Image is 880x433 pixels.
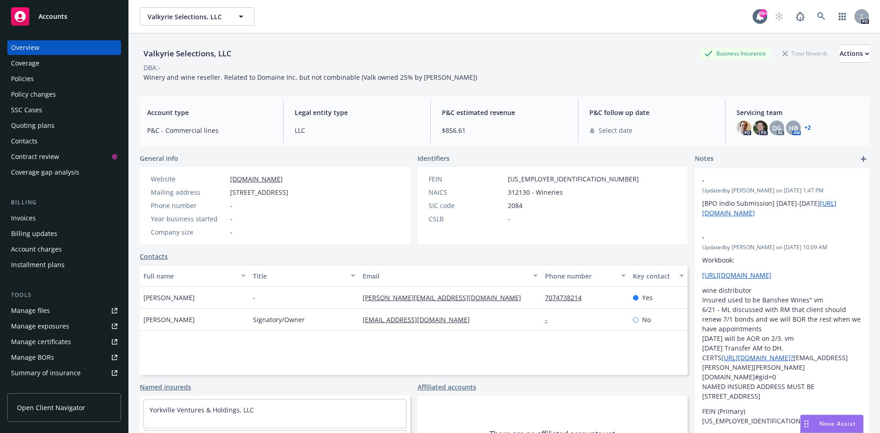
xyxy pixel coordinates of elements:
span: Manage exposures [7,319,121,334]
a: [URL][DOMAIN_NAME] [702,271,771,280]
div: Billing [7,198,121,207]
div: Policy changes [11,87,56,102]
a: SSC Cases [7,103,121,117]
div: Policies [11,71,34,86]
div: Valkyrie Selections, LLC [140,48,235,60]
a: Report a Bug [791,7,809,26]
a: Contacts [140,252,168,261]
a: Affiliated accounts [418,382,476,392]
a: add [858,153,869,164]
span: [US_EMPLOYER_IDENTIFICATION_NUMBER] [508,174,639,184]
span: Valkyrie Selections, LLC [148,12,227,22]
span: Identifiers [418,153,450,163]
div: Business Insurance [700,48,770,59]
a: +2 [804,125,811,131]
a: Start snowing [770,7,788,26]
div: DBA: - [143,63,160,72]
span: Winery and wine reseller. Related to Domaine Inc. but not combinable (Valk owned 25% by [PERSON_N... [143,73,477,82]
button: Full name [140,265,249,287]
span: $856.61 [442,126,567,135]
div: Phone number [545,271,615,281]
div: Year business started [151,214,226,224]
div: Coverage [11,56,39,71]
span: P&C follow up date [589,108,715,117]
img: photo [737,121,751,135]
a: Summary of insurance [7,366,121,380]
span: [PERSON_NAME] [143,293,195,302]
div: Billing updates [11,226,57,241]
span: - [230,201,232,210]
span: [PERSON_NAME] [143,315,195,324]
div: Drag to move [801,415,812,433]
span: HB [789,123,798,133]
a: [PERSON_NAME][EMAIL_ADDRESS][DOMAIN_NAME] [363,293,528,302]
div: 99+ [759,9,767,17]
a: Billing updates [7,226,121,241]
a: Manage BORs [7,350,121,365]
span: Select date [599,126,632,135]
a: Contacts [7,134,121,148]
div: Contacts [11,134,38,148]
div: Actions [840,45,869,62]
span: DG [772,123,781,133]
button: Nova Assist [800,415,863,433]
div: SSC Cases [11,103,42,117]
span: No [642,315,651,324]
span: LLC [295,126,420,135]
a: Coverage gap analysis [7,165,121,180]
a: Installment plans [7,258,121,272]
span: - [253,293,255,302]
span: - [702,175,838,185]
span: Account type [147,108,272,117]
span: Accounts [38,13,67,20]
div: Summary of insurance [11,366,81,380]
div: Manage files [11,303,50,318]
div: Manage certificates [11,334,71,349]
div: Email [363,271,528,281]
p: Workbook: [702,255,862,265]
span: General info [140,153,178,163]
div: Phone number [151,201,226,210]
span: Legal entity type [295,108,420,117]
span: P&C - Commercial lines [147,126,272,135]
div: Title [253,271,345,281]
a: Policy changes [7,87,121,102]
div: -Updatedby [PERSON_NAME] on [DATE] 1:47 PM[BPO Indio Submission] [DATE]-[DATE][URL][DOMAIN_NAME] [695,168,869,225]
a: Named insureds [140,382,191,392]
a: Manage files [7,303,121,318]
div: SIC code [429,201,504,210]
img: photo [753,121,768,135]
span: Open Client Navigator [17,403,85,412]
span: - [230,227,232,237]
span: Updated by [PERSON_NAME] on [DATE] 10:09 AM [702,243,862,252]
div: Manage BORs [11,350,54,365]
div: Account charges [11,242,62,257]
div: Website [151,174,226,184]
a: Invoices [7,211,121,225]
div: Full name [143,271,236,281]
div: FEIN [429,174,504,184]
div: Invoices [11,211,36,225]
a: Quoting plans [7,118,121,133]
span: Notes [695,153,714,164]
button: Actions [840,44,869,63]
button: Valkyrie Selections, LLC [140,7,254,26]
button: Phone number [541,265,629,287]
span: Nova Assist [819,420,856,428]
a: - [545,315,555,324]
div: Contract review [11,149,59,164]
a: 7074738214 [545,293,589,302]
a: Coverage [7,56,121,71]
a: Switch app [833,7,852,26]
div: Mailing address [151,187,226,197]
button: Key contact [629,265,687,287]
div: Installment plans [11,258,65,272]
a: Accounts [7,4,121,29]
div: NAICS [429,187,504,197]
a: Search [812,7,830,26]
button: Title [249,265,359,287]
a: Manage certificates [7,334,121,349]
span: [STREET_ADDRESS] [230,187,288,197]
p: FEIN (Primary) [US_EMPLOYER_IDENTIFICATION_NUMBER] [702,406,862,426]
span: - [702,232,838,242]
